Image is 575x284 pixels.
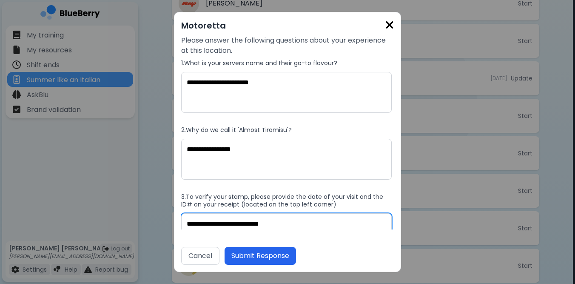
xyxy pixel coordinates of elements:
[225,247,296,265] button: Submit Response
[181,193,394,208] label: 3 . To verify your stamp, please provide the date of your visit and the ID# on your receipt (loca...
[181,247,219,265] button: Cancel
[181,126,394,134] label: 2 . Why do we call it 'Almost Tiramisu'?
[181,19,394,32] h2: Motoretta
[385,19,394,31] img: close icon
[181,35,394,56] p: Please answer the following questions about your experience at this location.
[181,59,394,67] label: 1 . What is your servers name and their go-to flavour?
